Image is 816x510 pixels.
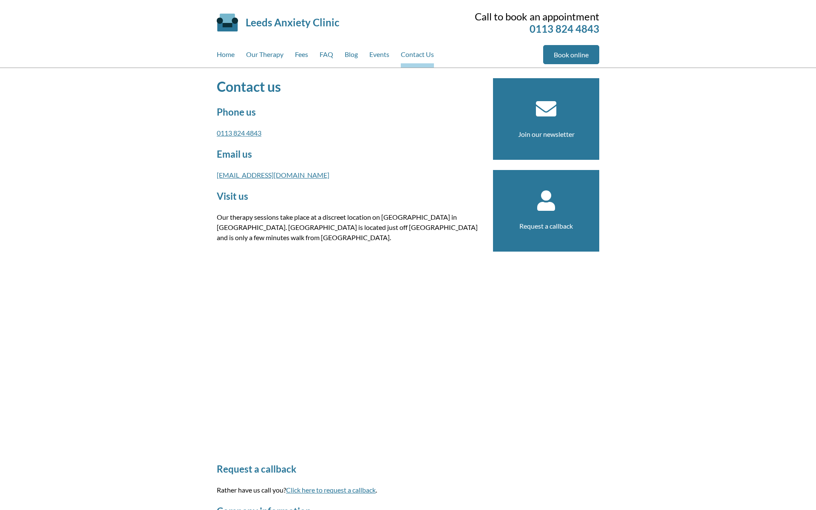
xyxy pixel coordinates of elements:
p: Our therapy sessions take place at a discreet location on [GEOGRAPHIC_DATA] in [GEOGRAPHIC_DATA].... [217,212,483,243]
a: Blog [345,45,358,68]
a: Join our newsletter [518,130,575,138]
h2: Email us [217,148,483,160]
h1: Contact us [217,78,483,95]
a: Fees [295,45,308,68]
iframe: Google Maps showing our location [217,253,483,444]
a: Our Therapy [246,45,283,68]
a: Events [369,45,389,68]
a: 0113 824 4843 [217,129,261,137]
a: Leeds Anxiety Clinic [246,16,339,28]
a: Request a callback [519,222,573,230]
a: [EMAIL_ADDRESS][DOMAIN_NAME] [217,171,329,179]
a: 0113 824 4843 [530,23,599,35]
a: FAQ [320,45,333,68]
p: Rather have us call you? . [217,485,483,495]
a: Book online [543,45,599,64]
h2: Request a callback [217,463,483,475]
h2: Phone us [217,106,483,118]
a: Contact Us [401,45,434,68]
h2: Visit us [217,190,483,202]
a: Home [217,45,235,68]
a: Click here to request a callback [286,486,376,494]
